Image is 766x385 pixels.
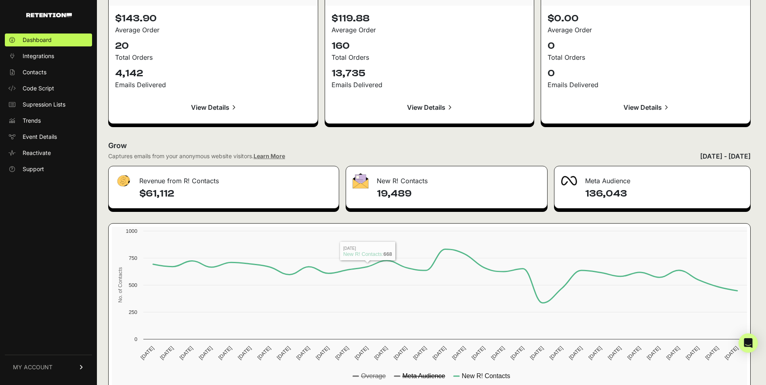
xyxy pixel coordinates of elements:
[353,345,369,361] text: [DATE]
[115,173,131,189] img: fa-dollar-13500eef13a19c4ab2b9ed9ad552e47b0d9fc28b02b83b90ba0e00f96d6372e9.png
[412,345,428,361] text: [DATE]
[23,133,57,141] span: Event Details
[704,345,720,361] text: [DATE]
[109,166,339,190] div: Revenue from R! Contacts
[665,345,681,361] text: [DATE]
[332,12,528,25] p: $119.88
[626,345,642,361] text: [DATE]
[237,345,252,361] text: [DATE]
[402,372,445,379] text: Meta Audience
[470,345,486,361] text: [DATE]
[129,309,137,315] text: 250
[139,187,332,200] h4: $61,112
[13,363,52,371] span: MY ACCOUNT
[315,345,330,361] text: [DATE]
[346,166,548,190] div: New R! Contacts
[548,80,744,90] div: Emails Delivered
[587,345,603,361] text: [DATE]
[5,163,92,176] a: Support
[353,173,369,188] img: fa-envelope-19ae18322b30453b285274b1b8af3d052b27d846a4fbe8435d1a52b978f639a2.png
[115,12,311,25] p: $143.90
[23,165,44,173] span: Support
[256,345,272,361] text: [DATE]
[684,345,700,361] text: [DATE]
[377,187,541,200] h4: 19,489
[373,345,389,361] text: [DATE]
[159,345,174,361] text: [DATE]
[5,355,92,379] a: MY ACCOUNT
[561,176,577,186] img: fa-meta-2f981b61bb99beabf952f7030308934f19ce035c18b003e963880cc3fabeebb7.png
[431,345,447,361] text: [DATE]
[332,67,528,80] p: 13,735
[554,166,750,190] div: Meta Audience
[509,345,525,361] text: [DATE]
[5,50,92,63] a: Integrations
[5,130,92,143] a: Event Details
[607,345,622,361] text: [DATE]
[490,345,506,361] text: [DATE]
[115,98,311,117] a: View Details
[361,372,386,379] text: Overage
[585,187,744,200] h4: 136,043
[332,25,528,35] div: Average Order
[700,151,751,161] div: [DATE] - [DATE]
[26,13,72,17] img: Retention.com
[23,117,41,125] span: Trends
[548,67,744,80] p: 0
[5,33,92,46] a: Dashboard
[198,345,214,361] text: [DATE]
[108,152,285,160] div: Captures emails from your anonymous website visitors.
[276,345,292,361] text: [DATE]
[334,345,350,361] text: [DATE]
[332,52,528,62] div: Total Orders
[724,345,739,361] text: [DATE]
[646,345,661,361] text: [DATE]
[5,146,92,159] a: Reactivate
[23,149,51,157] span: Reactivate
[115,67,311,80] p: 4,142
[548,40,744,52] p: 0
[5,114,92,127] a: Trends
[115,40,311,52] p: 20
[5,66,92,79] a: Contacts
[332,98,528,117] a: View Details
[108,140,751,151] h2: Grow
[217,345,233,361] text: [DATE]
[134,336,137,342] text: 0
[548,345,564,361] text: [DATE]
[5,98,92,111] a: Supression Lists
[254,153,285,159] a: Learn More
[178,345,194,361] text: [DATE]
[5,82,92,95] a: Code Script
[117,267,123,303] text: No. of Contacts
[115,80,311,90] div: Emails Delivered
[295,345,311,361] text: [DATE]
[739,333,758,353] div: Open Intercom Messenger
[332,40,528,52] p: 160
[548,25,744,35] div: Average Order
[115,25,311,35] div: Average Order
[139,345,155,361] text: [DATE]
[115,52,311,62] div: Total Orders
[392,345,408,361] text: [DATE]
[129,282,137,288] text: 500
[23,100,65,109] span: Supression Lists
[451,345,467,361] text: [DATE]
[462,372,510,379] text: New R! Contacts
[126,228,137,234] text: 1000
[332,80,528,90] div: Emails Delivered
[568,345,583,361] text: [DATE]
[529,345,544,361] text: [DATE]
[548,52,744,62] div: Total Orders
[129,255,137,261] text: 750
[23,84,54,92] span: Code Script
[548,98,744,117] a: View Details
[23,52,54,60] span: Integrations
[23,68,46,76] span: Contacts
[23,36,52,44] span: Dashboard
[548,12,744,25] p: $0.00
